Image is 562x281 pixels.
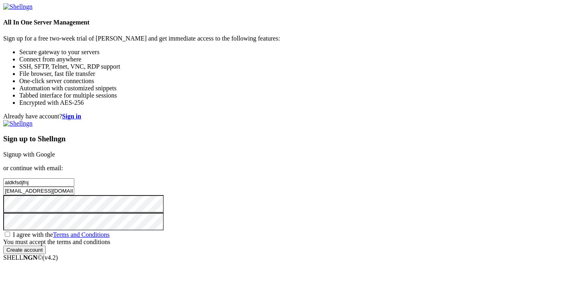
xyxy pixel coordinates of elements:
[3,187,74,195] input: Email address
[3,165,559,172] p: or continue with email:
[3,3,33,10] img: Shellngn
[3,134,559,143] h3: Sign up to Shellngn
[3,178,74,187] input: Full name
[3,254,58,261] span: SHELL ©
[19,92,559,99] li: Tabbed interface for multiple sessions
[43,254,58,261] span: 4.2.0
[19,49,559,56] li: Secure gateway to your servers
[3,19,559,26] h4: All In One Server Management
[19,56,559,63] li: Connect from anywhere
[19,70,559,77] li: File browser, fast file transfer
[13,231,110,238] span: I agree with the
[3,35,559,42] p: Sign up for a free two-week trial of [PERSON_NAME] and get immediate access to the following feat...
[19,99,559,106] li: Encrypted with AES-256
[62,113,81,120] a: Sign in
[3,246,46,254] input: Create account
[53,231,110,238] a: Terms and Conditions
[3,120,33,127] img: Shellngn
[23,254,38,261] b: NGN
[3,238,559,246] div: You must accept the terms and conditions
[5,232,10,237] input: I agree with theTerms and Conditions
[19,63,559,70] li: SSH, SFTP, Telnet, VNC, RDP support
[3,151,55,158] a: Signup with Google
[3,113,559,120] div: Already have account?
[19,85,559,92] li: Automation with customized snippets
[19,77,559,85] li: One-click server connections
